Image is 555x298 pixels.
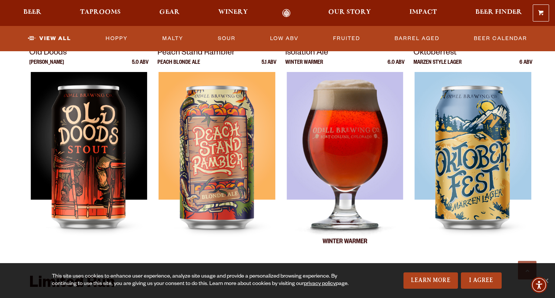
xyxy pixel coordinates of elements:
a: Gear [154,9,185,17]
span: Beer [23,9,41,15]
a: Beer Calendar [471,30,530,47]
a: Scroll to top [518,261,536,279]
a: Learn More [403,272,458,289]
a: Oktoberfest Marzen Style Lager 6 ABV Oktoberfest Oktoberfest [413,47,533,258]
p: Oktoberfest [413,47,533,60]
span: Winery [218,9,248,15]
p: Old Doods [29,47,149,60]
p: 6 ABV [519,60,532,72]
p: Peach Blonde Ale [157,60,200,72]
div: Accessibility Menu [531,277,547,293]
a: Malty [159,30,186,47]
a: Fruited [330,30,363,47]
a: Impact [405,9,442,17]
img: Oktoberfest [415,72,531,258]
span: Taprooms [80,9,121,15]
a: Winery [213,9,253,17]
a: Low ABV [267,30,302,47]
span: Beer Finder [475,9,522,15]
p: 6.0 ABV [388,60,405,72]
a: Hoppy [103,30,131,47]
img: Peach Stand Rambler [159,72,275,258]
a: Sour [215,30,239,47]
p: Isolation Ale [285,47,405,60]
a: I Agree [461,272,502,289]
p: Marzen Style Lager [413,60,462,72]
a: Barrel Aged [392,30,442,47]
span: Impact [409,9,437,15]
a: View All [25,30,74,47]
a: Taprooms [75,9,126,17]
a: privacy policy [304,281,336,287]
span: Our Story [328,9,371,15]
span: Gear [159,9,180,15]
p: 5.0 ABV [132,60,149,72]
a: Beer Finder [471,9,527,17]
p: 5.1 ABV [262,60,276,72]
a: Odell Home [273,9,300,17]
div: This site uses cookies to enhance user experience, analyze site usage and provide a personalized ... [52,273,363,288]
img: Isolation Ale [287,72,403,258]
a: Old Doods [PERSON_NAME] 5.0 ABV Old Doods Old Doods [29,47,149,258]
img: Old Doods [31,72,147,258]
a: Our Story [323,9,376,17]
p: Winter Warmer [285,60,323,72]
p: Peach Stand Rambler [157,47,277,60]
a: Beer [19,9,46,17]
a: Isolation Ale Winter Warmer 6.0 ABV Isolation Ale Isolation Ale [285,47,405,258]
a: Peach Stand Rambler Peach Blonde Ale 5.1 ABV Peach Stand Rambler Peach Stand Rambler [157,47,277,258]
p: [PERSON_NAME] [29,60,64,72]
